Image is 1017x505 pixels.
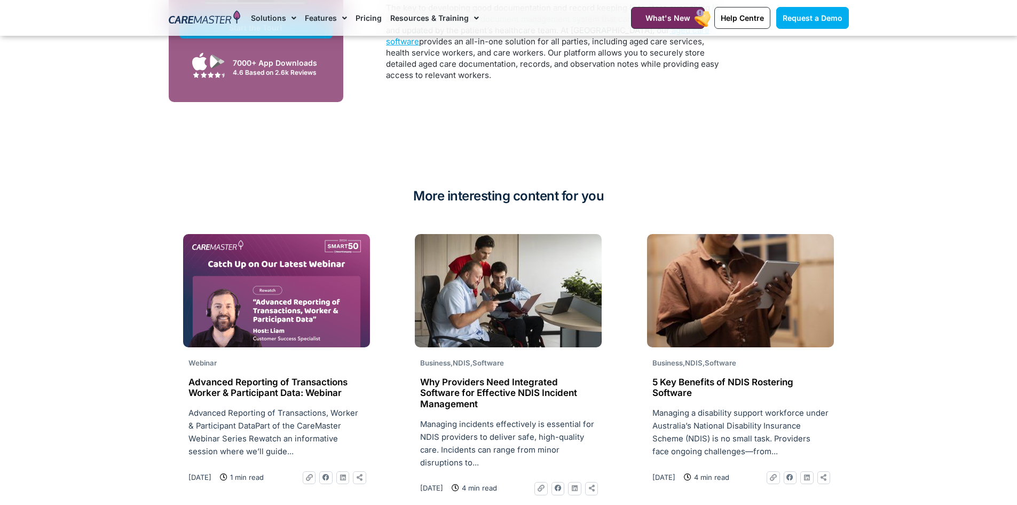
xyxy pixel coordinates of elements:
[415,234,602,347] img: man-wheelchair-working-front-view
[652,407,829,458] p: Managing a disability support workforce under Australia’s National Disability Insurance Scheme (N...
[459,482,497,494] span: 4 min read
[183,234,370,347] img: REWATCH Advanced Reporting of Transactions, Worker & Participant Data_Website Thumb
[721,13,764,22] span: Help Centre
[227,471,264,483] span: 1 min read
[652,359,683,367] span: Business
[645,13,690,22] span: What's New
[420,484,443,492] time: [DATE]
[420,482,443,494] a: [DATE]
[386,25,709,46] a: aged care software
[420,377,596,409] h2: Why Providers Need Integrated Software for Effective NDIS Incident Management
[210,53,225,69] img: Google Play App Icon
[420,418,596,469] p: Managing incidents effectively is essential for NDIS providers to deliver safe, high-quality care...
[169,10,241,26] img: CareMaster Logo
[472,359,504,367] span: Software
[685,359,703,367] span: NDIS
[193,72,225,78] img: Google Play Store App Review Stars
[652,471,675,483] a: [DATE]
[188,407,365,458] p: Advanced Reporting of Transactions, Worker & Participant DataPart of the CareMaster Webinar Serie...
[647,234,834,347] img: set-designer-work-indoors
[652,473,675,481] time: [DATE]
[453,359,470,367] span: NDIS
[776,7,849,29] a: Request a Demo
[705,359,736,367] span: Software
[233,68,327,76] div: 4.6 Based on 2.6k Reviews
[652,377,829,399] h2: 5 Key Benefits of NDIS Rostering Software
[192,52,207,71] img: Apple App Store Icon
[420,359,451,367] span: Business
[233,57,327,68] div: 7000+ App Downloads
[631,7,705,29] a: What's New
[188,359,217,367] span: Webinar
[652,359,736,367] span: , ,
[420,359,504,367] span: , ,
[714,7,770,29] a: Help Centre
[169,188,849,205] h2: More interesting content for you
[188,473,211,481] time: [DATE]
[783,13,842,22] span: Request a Demo
[188,471,211,483] a: [DATE]
[691,471,729,483] span: 4 min read
[188,377,365,399] h2: Advanced Reporting of Transactions Worker & Participant Data: Webinar
[386,36,719,80] span: provides an all-in-one solution for all parties, including aged care services, health service wor...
